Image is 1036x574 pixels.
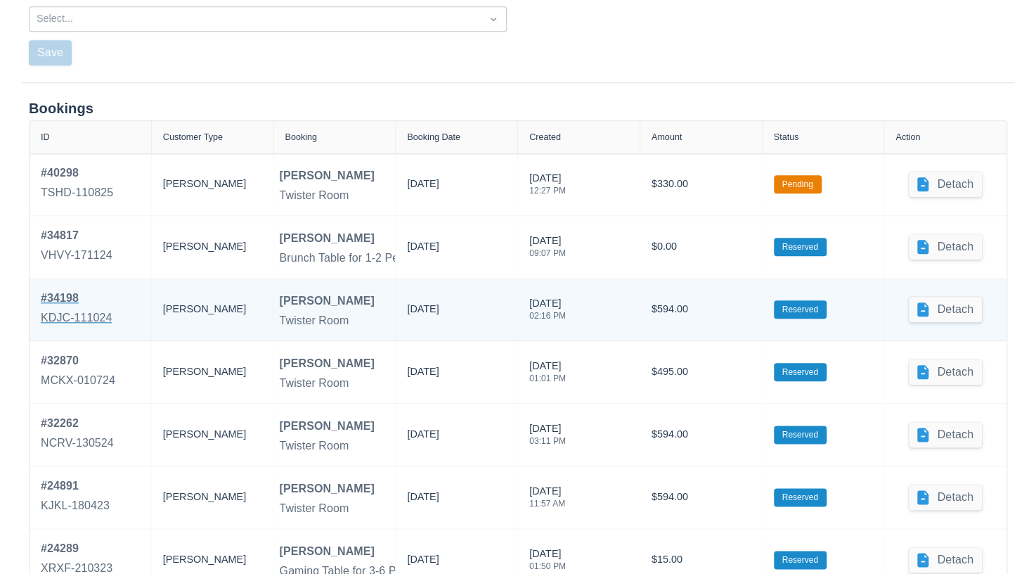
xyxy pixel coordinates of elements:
[285,132,318,142] div: Booking
[41,540,112,557] div: # 24289
[280,418,375,435] div: [PERSON_NAME]
[652,227,751,267] div: $0.00
[41,352,115,392] a: #32870MCKX-010724
[652,290,751,329] div: $594.00
[280,293,375,310] div: [PERSON_NAME]
[280,480,375,497] div: [PERSON_NAME]
[41,132,50,142] div: ID
[529,499,565,508] div: 11:57 AM
[163,165,262,204] div: [PERSON_NAME]
[163,132,223,142] div: Customer Type
[41,352,115,369] div: # 32870
[529,312,566,320] div: 02:16 PM
[774,551,827,569] label: Reserved
[774,175,822,193] label: Pending
[895,132,920,142] div: Action
[407,177,439,198] div: [DATE]
[407,427,439,448] div: [DATE]
[41,184,113,201] div: TSHD-110825
[909,422,982,447] button: Detach
[909,234,982,260] button: Detach
[529,562,566,570] div: 01:50 PM
[41,415,114,432] div: # 32262
[280,543,375,560] div: [PERSON_NAME]
[529,171,566,203] div: [DATE]
[41,290,112,329] a: #34198KDJC-111024
[407,490,439,511] div: [DATE]
[529,359,566,391] div: [DATE]
[652,415,751,454] div: $594.00
[41,247,112,264] div: VHVY-171124
[774,426,827,444] label: Reserved
[529,249,566,257] div: 09:07 PM
[407,552,439,573] div: [DATE]
[909,297,982,322] button: Detach
[407,364,439,385] div: [DATE]
[529,234,566,266] div: [DATE]
[407,302,439,323] div: [DATE]
[41,165,113,204] a: #40298TSHD-110825
[774,300,827,319] label: Reserved
[41,310,112,326] div: KDJC-111024
[280,167,375,184] div: [PERSON_NAME]
[652,478,751,517] div: $594.00
[280,250,420,267] div: Brunch Table for 1-2 People
[909,485,982,510] button: Detach
[652,165,751,204] div: $330.00
[41,227,112,244] div: # 34817
[652,132,682,142] div: Amount
[774,238,827,256] label: Reserved
[652,352,751,392] div: $495.00
[163,227,262,267] div: [PERSON_NAME]
[41,435,114,452] div: NCRV-130524
[529,296,566,329] div: [DATE]
[163,478,262,517] div: [PERSON_NAME]
[163,415,262,454] div: [PERSON_NAME]
[774,132,799,142] div: Status
[29,100,1007,117] div: Bookings
[41,478,110,517] a: #24891KJKL-180423
[41,415,114,454] a: #32262NCRV-130524
[529,484,565,516] div: [DATE]
[909,172,982,197] button: Detach
[909,359,982,385] button: Detach
[774,488,827,506] label: Reserved
[163,352,262,392] div: [PERSON_NAME]
[41,478,110,495] div: # 24891
[280,230,375,247] div: [PERSON_NAME]
[280,438,349,454] div: Twister Room
[280,500,349,517] div: Twister Room
[41,372,115,389] div: MCKX-010724
[280,187,349,204] div: Twister Room
[41,290,112,307] div: # 34198
[909,547,982,573] button: Detach
[529,421,566,454] div: [DATE]
[280,355,375,372] div: [PERSON_NAME]
[529,374,566,383] div: 01:01 PM
[529,132,561,142] div: Created
[280,312,349,329] div: Twister Room
[529,186,566,195] div: 12:27 PM
[529,437,566,445] div: 03:11 PM
[41,165,113,181] div: # 40298
[163,290,262,329] div: [PERSON_NAME]
[280,375,349,392] div: Twister Room
[486,12,500,26] span: Dropdown icon
[41,497,110,514] div: KJKL-180423
[41,227,112,267] a: #34817VHVY-171124
[407,132,460,142] div: Booking Date
[407,239,439,260] div: [DATE]
[774,363,827,381] label: Reserved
